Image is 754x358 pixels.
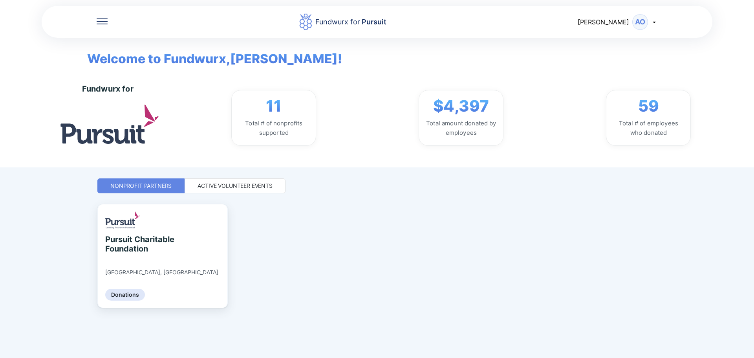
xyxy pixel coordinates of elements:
[105,235,177,253] div: Pursuit Charitable Foundation
[360,18,386,26] span: Pursuit
[75,38,342,68] span: Welcome to Fundwurx, [PERSON_NAME] !
[578,18,629,26] span: [PERSON_NAME]
[238,119,309,138] div: Total # of nonprofits supported
[198,182,273,190] div: Active Volunteer Events
[433,97,489,116] span: $4,397
[110,182,172,190] div: Nonprofit Partners
[425,119,497,138] div: Total amount donated by employees
[105,289,145,301] div: Donations
[315,17,386,28] div: Fundwurx for
[105,269,218,276] div: [GEOGRAPHIC_DATA], [GEOGRAPHIC_DATA]
[632,14,648,30] div: AO
[266,97,282,116] span: 11
[638,97,659,116] span: 59
[82,84,134,94] div: Fundwurx for
[613,119,684,138] div: Total # of employees who donated
[60,105,159,143] img: logo.jpg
